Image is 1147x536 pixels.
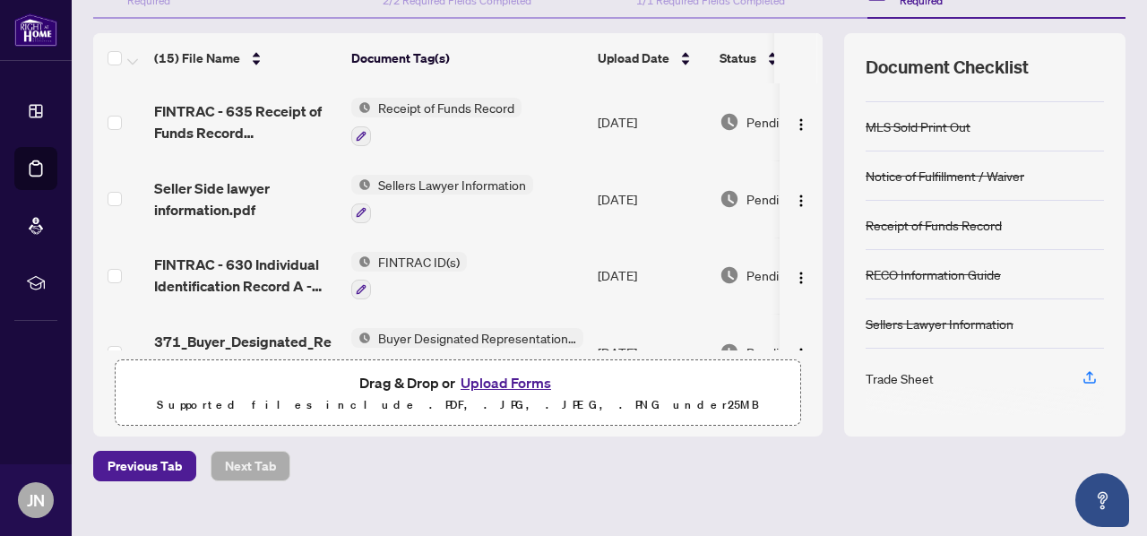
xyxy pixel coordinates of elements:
img: Status Icon [351,328,371,348]
img: Logo [794,271,808,285]
span: Receipt of Funds Record [371,98,522,117]
img: Document Status [720,342,739,362]
span: FINTRAC ID(s) [371,252,467,272]
button: Status IconBuyer Designated Representation Agreement [351,328,583,376]
button: Status IconFINTRAC ID(s) [351,252,467,300]
span: Sellers Lawyer Information [371,175,533,195]
button: Open asap [1075,473,1129,527]
td: [DATE] [591,160,712,238]
p: Supported files include .PDF, .JPG, .JPEG, .PNG under 25 MB [126,394,789,416]
img: Status Icon [351,98,371,117]
span: JN [27,488,45,513]
button: Upload Forms [455,371,556,394]
div: Trade Sheet [866,368,934,388]
span: (15) File Name [154,48,240,68]
span: FINTRAC - 635 Receipt of Funds Record [STREET_ADDRESS]pdf [154,100,337,143]
img: Status Icon [351,252,371,272]
span: FINTRAC - 630 Individual Identification Record A - PropTx-OREA_[DATE] 22_42_02.pdf [154,254,337,297]
span: Drag & Drop orUpload FormsSupported files include .PDF, .JPG, .JPEG, .PNG under25MB [116,360,800,427]
img: Status Icon [351,175,371,195]
div: Sellers Lawyer Information [866,314,1013,333]
img: Logo [794,347,808,361]
span: 371_Buyer_Designated_Representation_Agreement [PERSON_NAME] 324 Equestrain Unit 71 - Copy.pdf [154,331,337,374]
span: Pending Review [746,112,836,132]
img: Logo [794,194,808,208]
img: Document Status [720,265,739,285]
img: Logo [794,117,808,132]
span: Upload Date [598,48,669,68]
button: Status IconReceipt of Funds Record [351,98,522,146]
th: Document Tag(s) [344,33,591,83]
td: [DATE] [591,238,712,315]
div: RECO Information Guide [866,264,1001,284]
img: logo [14,13,57,47]
span: Status [720,48,756,68]
img: Document Status [720,112,739,132]
img: Document Status [720,189,739,209]
th: (15) File Name [147,33,344,83]
td: [DATE] [591,314,712,391]
button: Logo [787,261,815,290]
div: Notice of Fulfillment / Waiver [866,166,1024,186]
span: Buyer Designated Representation Agreement [371,328,583,348]
span: Seller Side lawyer information.pdf [154,177,337,220]
span: Pending Review [746,265,836,285]
button: Logo [787,108,815,136]
button: Next Tab [211,451,290,481]
span: Previous Tab [108,452,182,480]
span: Drag & Drop or [359,371,556,394]
button: Previous Tab [93,451,196,481]
button: Logo [787,185,815,213]
th: Upload Date [591,33,712,83]
div: Receipt of Funds Record [866,215,1002,235]
span: Pending Review [746,189,836,209]
span: Document Checklist [866,55,1029,80]
td: [DATE] [591,83,712,160]
button: Logo [787,338,815,367]
span: Pending Review [746,342,836,362]
div: MLS Sold Print Out [866,117,970,136]
button: Status IconSellers Lawyer Information [351,175,533,223]
th: Status [712,33,865,83]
